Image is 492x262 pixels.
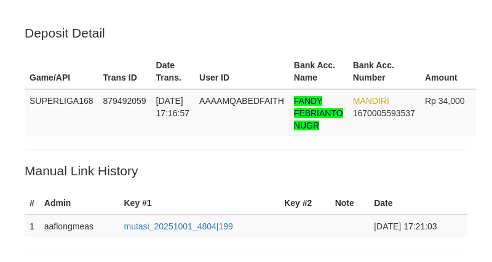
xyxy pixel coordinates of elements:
[289,54,348,89] th: Bank Acc. Name
[98,89,151,137] td: 879492059
[330,192,370,215] th: Note
[369,215,467,237] td: [DATE] 17:21:03
[39,192,119,215] th: Admin
[348,54,420,89] th: Bank Acc. Number
[420,54,476,89] th: Amount
[279,192,330,215] th: Key #2
[425,96,465,106] span: Rp 34,000
[25,54,98,89] th: Game/API
[119,192,280,215] th: Key #1
[98,54,151,89] th: Trans ID
[294,96,343,130] span: Nama rekening >18 huruf, harap diedit
[353,96,389,106] span: MANDIRI
[25,162,467,180] p: Manual Link History
[194,54,289,89] th: User ID
[39,215,119,237] td: aaflongmeas
[156,96,190,118] span: [DATE] 17:16:57
[25,89,98,137] td: SUPERLIGA168
[199,96,284,106] span: AAAAMQABEDFAITH
[25,24,467,42] p: Deposit Detail
[353,108,415,118] span: Copy 1670005593537 to clipboard
[25,192,39,215] th: #
[25,215,39,237] td: 1
[369,192,467,215] th: Date
[124,221,233,231] a: mutasi_20251001_4804|199
[151,54,195,89] th: Date Trans.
